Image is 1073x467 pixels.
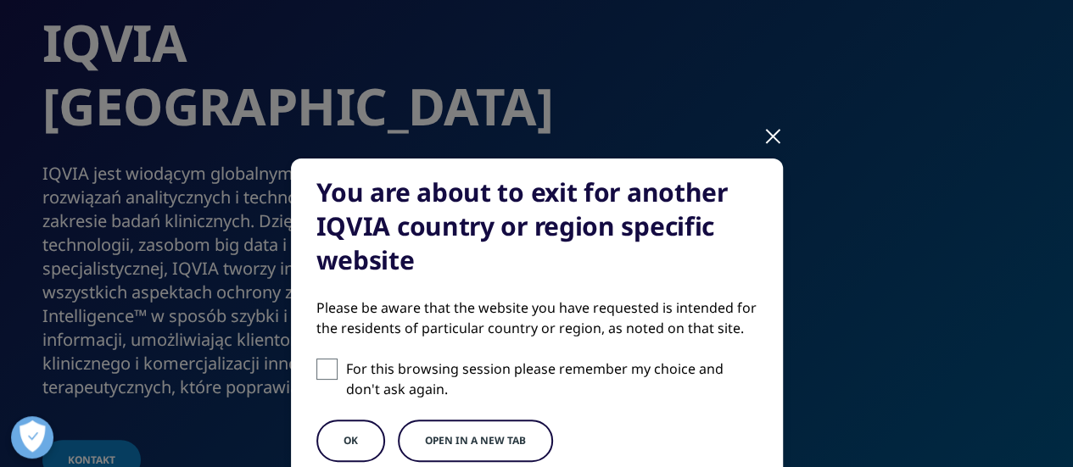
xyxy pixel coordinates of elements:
[11,416,53,459] button: Otwórz Preferencje
[398,420,553,462] button: Open in a new tab
[316,297,757,338] div: Please be aware that the website you have requested is intended for the residents of particular c...
[316,420,385,462] button: OK
[316,175,757,277] div: You are about to exit for another IQVIA country or region specific website
[346,359,757,399] p: For this browsing session please remember my choice and don't ask again.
